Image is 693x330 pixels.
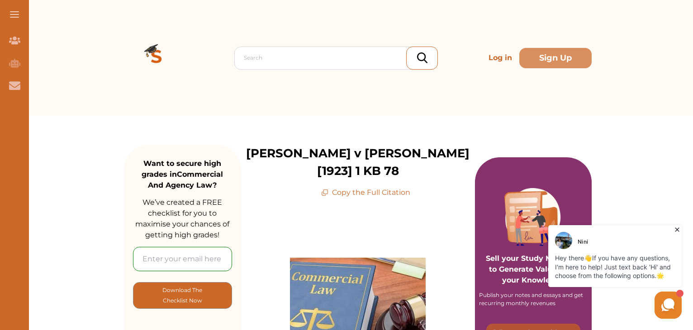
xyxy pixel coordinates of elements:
[124,25,189,90] img: Logo
[135,198,229,239] span: We’ve created a FREE checklist for you to maximise your chances of getting high grades!
[519,48,592,68] button: Sign Up
[504,188,562,246] img: Purple card image
[485,49,516,67] p: Log in
[133,247,232,271] input: Enter your email here
[152,285,214,306] p: Download The Checklist Now
[417,52,427,63] img: search_icon
[142,159,223,189] strong: Want to secure high grades in Commercial And Agency Law ?
[321,187,410,198] p: Copy the Full Citation
[476,223,684,321] iframe: HelpCrunch
[133,282,232,309] button: [object Object]
[241,145,475,180] p: [PERSON_NAME] v [PERSON_NAME] [1923] 1 KB 78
